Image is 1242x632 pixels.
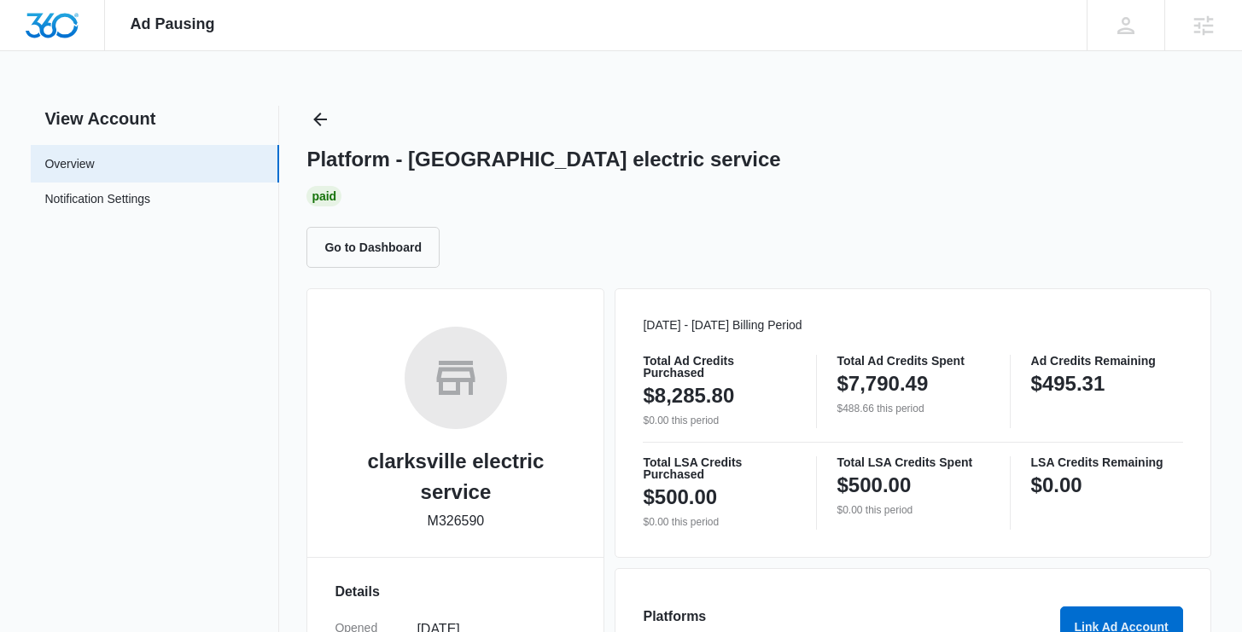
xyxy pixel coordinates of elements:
[306,186,341,206] div: Paid
[335,582,576,602] h3: Details
[31,106,279,131] h2: View Account
[643,484,717,511] p: $500.00
[837,502,989,518] p: $0.00 this period
[643,355,795,379] p: Total Ad Credits Purchased
[643,606,1049,627] h3: Platforms
[643,514,795,530] p: $0.00 this period
[837,472,912,499] p: $500.00
[1031,370,1105,397] p: $495.31
[1031,355,1183,367] p: Ad Credits Remaining
[1031,456,1183,468] p: LSA Credits Remaining
[837,456,989,468] p: Total LSA Credits Spent
[643,316,1182,334] p: [DATE] - [DATE] Billing Period
[643,413,795,428] p: $0.00 this period
[306,106,334,133] button: Back
[306,227,440,268] button: Go to Dashboard
[335,446,576,507] h2: clarksville electric service
[1031,472,1082,499] p: $0.00
[643,382,734,409] p: $8,285.80
[837,355,989,367] p: Total Ad Credits Spent
[306,147,780,172] h1: Platform - [GEOGRAPHIC_DATA] electric service
[643,456,795,480] p: Total LSA Credits Purchased
[306,240,450,254] a: Go to Dashboard
[837,370,929,397] p: $7,790.49
[44,155,94,173] a: Overview
[428,511,485,531] p: M326590
[44,190,150,212] a: Notification Settings
[837,401,989,416] p: $488.66 this period
[131,15,215,33] span: Ad Pausing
